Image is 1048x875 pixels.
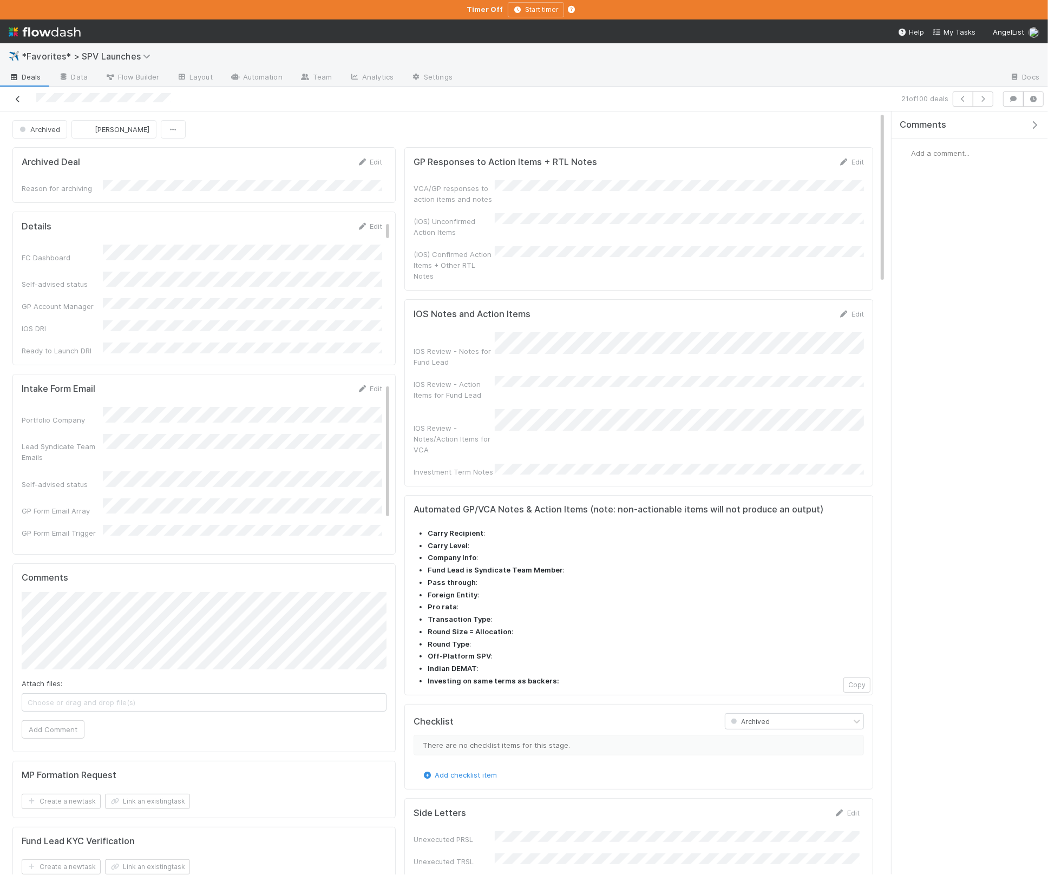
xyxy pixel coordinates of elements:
[414,423,495,455] div: IOS Review - Notes/Action Items for VCA
[834,808,860,817] a: Edit
[71,120,156,139] button: [PERSON_NAME]
[414,346,495,367] div: IOS Review - Notes for Fund Lead
[9,23,81,41] img: logo-inverted-e16ddd16eac7371096b0.svg
[22,505,103,516] div: GP Form Email Array
[414,249,495,281] div: (IOS) Confirmed Action Items + Other RTL Notes
[422,771,497,779] a: Add checklist item
[898,27,924,37] div: Help
[467,5,503,14] strong: Timer Off
[1029,27,1039,38] img: avatar_b18de8e2-1483-4e81-aa60-0a3d21592880.png
[900,120,946,130] span: Comments
[839,157,864,166] a: Edit
[911,149,970,157] span: Add a comment...
[414,183,495,205] div: VCA/GP responses to action items and notes
[22,859,101,874] button: Create a newtask
[414,808,466,819] h5: Side Letters
[81,124,91,135] img: avatar_eed832e9-978b-43e4-b51e-96e46fa5184b.png
[428,676,559,685] strong: Investing on same terms as backers:
[50,69,96,87] a: Data
[357,384,382,393] a: Edit
[1001,69,1048,87] a: Docs
[428,614,864,625] li: :
[22,694,386,711] span: Choose or drag and drop file(s)
[508,2,564,17] button: Start timer
[357,157,382,166] a: Edit
[22,770,116,781] h5: MP Formation Request
[22,836,135,847] h5: Fund Lead KYC Verification
[22,221,51,232] h5: Details
[22,678,62,689] label: Attach files:
[839,310,864,318] a: Edit
[901,93,948,104] span: 21 of 100 deals
[993,28,1024,36] span: AngelList
[340,69,402,87] a: Analytics
[414,504,864,515] h5: Automated GP/VCA Notes & Action Items (note: non-actionable items will not produce an output)
[22,415,103,425] div: Portfolio Company
[95,125,149,134] span: [PERSON_NAME]
[22,479,103,490] div: Self-advised status
[402,69,461,87] a: Settings
[12,120,67,139] button: Archived
[428,552,864,563] li: :
[428,663,864,674] li: :
[414,856,495,867] div: Unexecuted TRSL
[843,677,870,693] button: Copy
[168,69,221,87] a: Layout
[428,577,864,588] li: :
[428,640,469,648] strong: Round Type
[428,652,491,660] strong: Off-Platform SPV
[428,541,468,550] strong: Carry Level
[22,323,103,334] div: IOS DRI
[414,379,495,400] div: IOS Review - Action Items for Fund Lead
[22,183,103,194] div: Reason for archiving
[414,834,495,845] div: Unexecuted PRSL
[428,565,563,574] strong: Fund Lead is Syndicate Team Member
[414,309,530,320] h5: IOS Notes and Action Items
[22,794,101,809] button: Create a newtask
[428,529,483,537] strong: Carry Recipient
[428,615,490,623] strong: Transaction Type
[22,157,80,168] h5: Archived Deal
[22,301,103,312] div: GP Account Manager
[22,528,103,538] div: GP Form Email Trigger
[105,859,190,874] button: Link an existingtask
[428,602,864,613] li: :
[900,148,911,159] img: avatar_b18de8e2-1483-4e81-aa60-0a3d21592880.png
[729,718,770,726] span: Archived
[221,69,291,87] a: Automation
[428,651,864,662] li: :
[428,578,476,587] strong: Pass through
[9,51,19,61] span: ✈️
[414,735,864,755] div: There are no checklist items for this stage.
[22,720,84,739] button: Add Comment
[22,51,156,62] span: *Favorites* > SPV Launches
[22,441,103,463] div: Lead Syndicate Team Emails
[428,590,477,599] strong: Foreign Entity
[22,252,103,263] div: FC Dashboard
[428,627,864,637] li: :
[428,553,476,562] strong: Company Info
[414,716,454,727] h5: Checklist
[357,222,382,231] a: Edit
[414,466,495,477] div: Investment Term Notes
[9,71,41,82] span: Deals
[933,27,975,37] a: My Tasks
[17,125,60,134] span: Archived
[414,216,495,238] div: (IOS) Unconfirmed Action Items
[22,573,387,583] h5: Comments
[428,664,477,673] strong: Indian DEMAT
[22,345,103,356] div: Ready to Launch DRI
[428,627,512,636] strong: Round Size = Allocation
[428,528,864,539] li: :
[414,157,597,168] h5: GP Responses to Action Items + RTL Notes
[428,639,864,650] li: :
[933,28,975,36] span: My Tasks
[428,565,864,576] li: :
[291,69,340,87] a: Team
[428,602,457,611] strong: Pro rata
[428,541,864,551] li: :
[105,71,159,82] span: Flow Builder
[96,69,168,87] a: Flow Builder
[22,384,95,394] h5: Intake Form Email
[105,794,190,809] button: Link an existingtask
